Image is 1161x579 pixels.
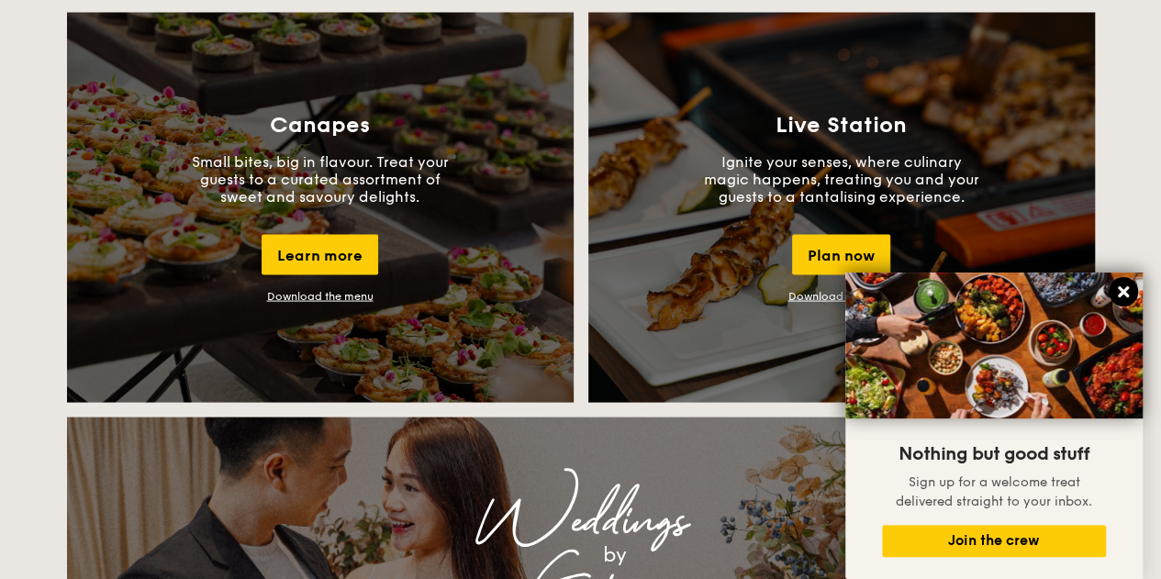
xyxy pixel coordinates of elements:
[899,443,1089,465] span: Nothing but good stuff
[704,152,979,205] p: Ignite your senses, where culinary magic happens, treating you and your guests to a tantalising e...
[792,234,890,274] div: Plan now
[262,234,378,274] div: Learn more
[296,538,933,571] div: by
[229,505,933,538] div: Weddings
[882,525,1106,557] button: Join the crew
[776,112,907,138] h3: Live Station
[845,273,1143,418] img: DSC07876-Edit02-Large.jpeg
[267,289,374,302] a: Download the menu
[270,112,370,138] h3: Canapes
[788,289,895,302] a: Download the menu
[896,474,1092,509] span: Sign up for a welcome treat delivered straight to your inbox.
[1109,277,1138,306] button: Close
[183,152,458,205] p: Small bites, big in flavour. Treat your guests to a curated assortment of sweet and savoury delig...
